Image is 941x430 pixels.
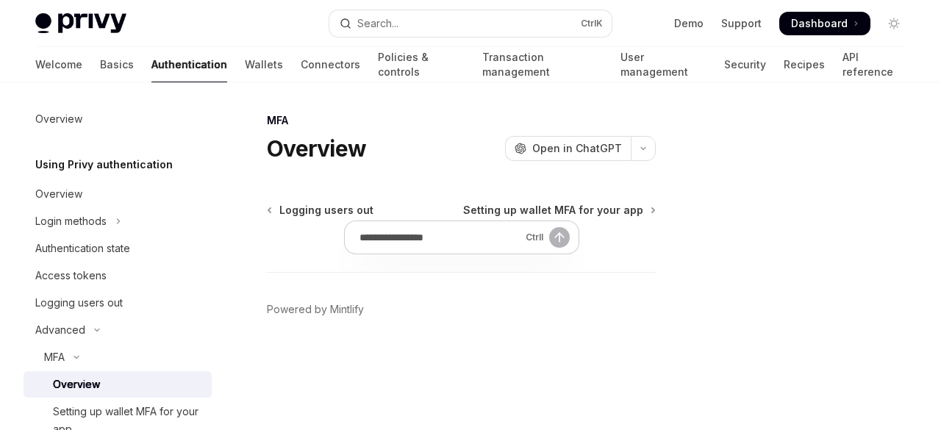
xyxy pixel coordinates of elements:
span: Ctrl K [581,18,603,29]
div: Login methods [35,212,107,230]
a: Connectors [301,47,360,82]
div: Authentication state [35,240,130,257]
a: Overview [24,106,212,132]
a: Demo [674,16,704,31]
a: Transaction management [482,47,603,82]
div: MFA [267,113,656,128]
button: Toggle Advanced section [24,317,212,343]
a: Authentication state [24,235,212,262]
button: Toggle dark mode [882,12,906,35]
h1: Overview [267,135,366,162]
div: Overview [35,110,82,128]
a: Basics [100,47,134,82]
button: Open search [329,10,612,37]
div: Logging users out [35,294,123,312]
button: Toggle MFA section [24,344,212,370]
button: Open in ChatGPT [505,136,631,161]
span: Open in ChatGPT [532,141,622,156]
a: Powered by Mintlify [267,302,364,317]
a: Welcome [35,47,82,82]
span: Setting up wallet MFA for your app [463,203,643,218]
div: MFA [44,348,65,366]
a: Policies & controls [378,47,465,82]
a: Security [724,47,766,82]
input: Ask a question... [359,221,520,254]
div: Advanced [35,321,85,339]
span: Logging users out [279,203,373,218]
a: Support [721,16,762,31]
a: Authentication [151,47,227,82]
button: Send message [549,227,570,248]
button: Toggle Login methods section [24,208,212,234]
div: Overview [35,185,82,203]
a: Wallets [245,47,283,82]
a: API reference [842,47,906,82]
span: Dashboard [791,16,848,31]
img: light logo [35,13,126,34]
a: Logging users out [268,203,373,218]
a: Logging users out [24,290,212,316]
a: User management [620,47,706,82]
a: Recipes [784,47,825,82]
h5: Using Privy authentication [35,156,173,173]
div: Search... [357,15,398,32]
a: Access tokens [24,262,212,289]
a: Setting up wallet MFA for your app [463,203,654,218]
a: Overview [24,181,212,207]
a: Overview [24,371,212,398]
div: Overview [53,376,100,393]
div: Access tokens [35,267,107,284]
a: Dashboard [779,12,870,35]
